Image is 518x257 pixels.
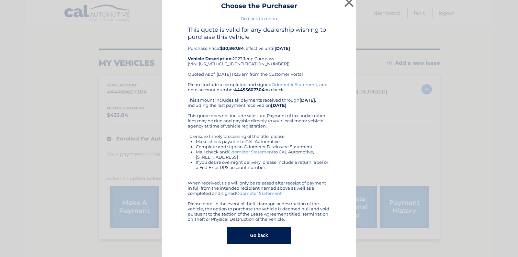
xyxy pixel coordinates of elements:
[188,26,330,82] div: Purchase Price: , effective until 2023 Jeep Compass (VIN: [US_VEHICLE_IDENTIFICATION_NUMBER]) Quo...
[228,149,274,154] a: Odometer Statement
[196,160,330,170] li: If you desire overnight delivery, please include a return label or a Fed Ex or UPS account number.
[196,149,330,160] li: Mail check and to CAL Automotive, [STREET_ADDRESS]
[196,144,330,149] li: Complete and sign an Odometer Disclosure Statement
[188,26,330,40] h4: This quote is valid for any dealership wishing to purchase this vehicle
[220,46,244,51] b: $30,867.84
[271,103,287,108] b: [DATE]
[196,139,330,144] li: Make check payable to CAL Automotive
[275,46,290,51] b: [DATE]
[272,82,317,87] a: Odometer Statement
[221,2,297,13] h3: Choose the Purchaser
[188,82,330,222] div: Please include a completed and signed , and note account number on check. This amount includes al...
[299,97,315,103] b: [DATE]
[188,56,232,61] strong: Vehicle Description:
[234,87,265,92] b: 44455607304
[241,16,277,21] a: Go back to menu
[227,227,290,244] button: Go back
[236,191,282,196] a: Odometer Statement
